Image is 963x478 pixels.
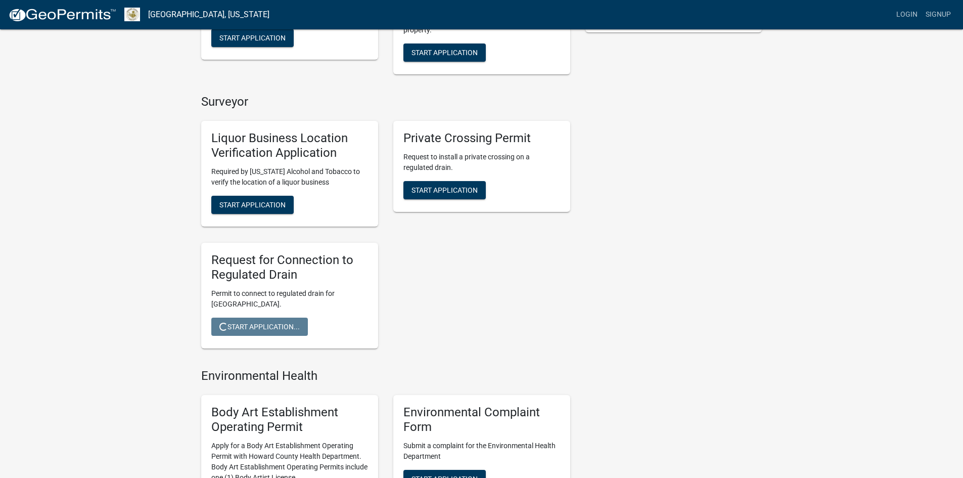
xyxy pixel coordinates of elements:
[201,369,570,383] h4: Environmental Health
[403,44,486,62] button: Start Application
[124,8,140,21] img: Howard County, Indiana
[922,5,955,24] a: Signup
[403,405,560,434] h5: Environmental Complaint Form
[211,288,368,310] p: Permit to connect to regulated drain for [GEOGRAPHIC_DATA].
[211,253,368,282] h5: Request for Connection to Regulated Drain
[403,441,560,462] p: Submit a complaint for the Environmental Health Department
[148,6,269,23] a: [GEOGRAPHIC_DATA], [US_STATE]
[411,186,478,194] span: Start Application
[211,196,294,214] button: Start Application
[219,200,286,208] span: Start Application
[403,131,560,146] h5: Private Crossing Permit
[211,166,368,188] p: Required by [US_STATE] Alcohol and Tobacco to verify the location of a liquor business
[211,29,294,47] button: Start Application
[411,48,478,56] span: Start Application
[219,33,286,41] span: Start Application
[211,405,368,434] h5: Body Art Establishment Operating Permit
[403,181,486,199] button: Start Application
[211,131,368,160] h5: Liquor Business Location Verification Application
[403,152,560,173] p: Request to install a private crossing on a regulated drain.
[219,322,300,330] span: Start Application...
[892,5,922,24] a: Login
[211,318,308,336] button: Start Application...
[201,95,570,109] h4: Surveyor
